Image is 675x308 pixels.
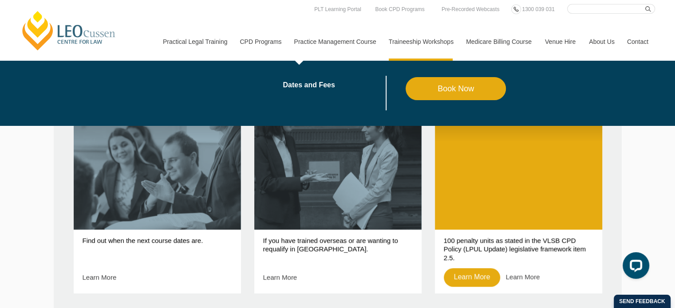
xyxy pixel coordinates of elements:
a: About Us [582,23,620,61]
a: [PERSON_NAME] Centre for Law [20,10,118,51]
a: Traineeship Workshops [382,23,459,61]
p: If you have trained overseas or are wanting to requalify in [GEOGRAPHIC_DATA]. [263,236,413,261]
a: Financial Penalty [435,78,602,230]
a: Practice Management Course [288,23,382,61]
a: Book CPD Programs [373,4,426,14]
a: PLT Learning Portal [312,4,363,14]
a: 1300 039 031 [520,4,557,14]
p: Find out when the next course dates are. [83,236,232,261]
span: 1300 039 031 [522,6,554,12]
a: Venue Hire [538,23,582,61]
a: Medicare Billing Course [459,23,538,61]
a: Practical Legal Training [156,23,233,61]
a: Contact [620,23,655,61]
a: Dates and Fees [283,82,406,89]
a: Key Dates [74,78,241,230]
a: Learn More [83,273,117,281]
a: CPD Programs [233,23,287,61]
a: Learn More [506,273,540,281]
iframe: LiveChat chat widget [616,249,653,286]
p: 100 penalty units as stated in the VLSB CPD Policy (LPUL Update) legislative framework item 2.5. [444,236,593,261]
a: Book Now [406,77,506,100]
a: Pre-Recorded Webcasts [439,4,502,14]
a: Learn More [444,268,501,287]
a: Overseas or Requalifying Lawyers [254,78,422,230]
a: Learn More [263,273,297,281]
